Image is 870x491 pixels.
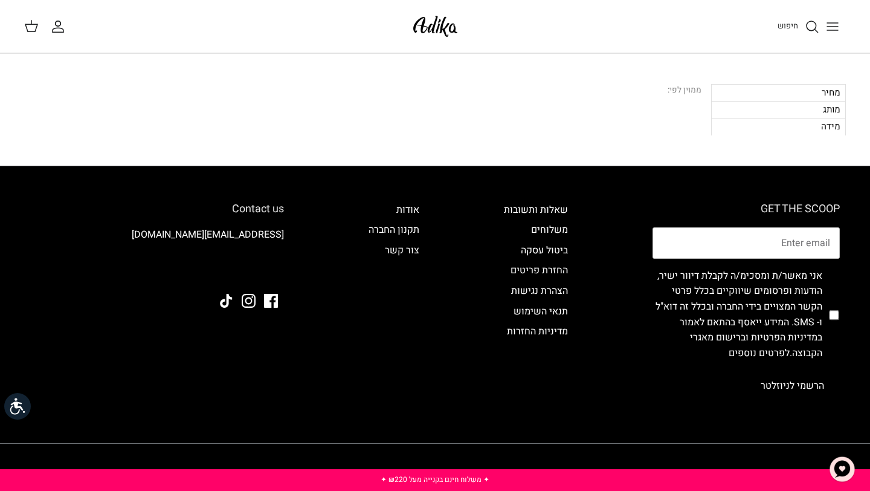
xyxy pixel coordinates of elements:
[652,227,840,259] input: Email
[521,243,568,258] a: ביטול עסקה
[410,12,461,41] img: Adika IL
[242,294,256,308] a: Instagram
[504,203,568,217] a: שאלות ותשובות
[385,243,419,258] a: צור קשר
[778,19,819,34] a: חיפוש
[356,203,431,402] div: Secondary navigation
[652,268,822,362] label: אני מאשר/ת ומסכימ/ה לקבלת דיוור ישיר, הודעות ופרסומים שיווקיים בכלל פרטי הקשר המצויים בידי החברה ...
[778,20,798,31] span: חיפוש
[514,304,568,319] a: תנאי השימוש
[652,203,840,216] h6: GET THE SCOOP
[219,294,233,308] a: Tiktok
[711,101,846,118] div: מותג
[531,223,568,237] a: משלוחים
[132,227,284,242] a: [EMAIL_ADDRESS][DOMAIN_NAME]
[30,203,284,216] h6: Contact us
[711,118,846,135] div: מידה
[396,203,419,217] a: אודות
[511,284,568,298] a: הצהרת נגישות
[51,19,70,34] a: החשבון שלי
[251,261,284,277] img: Adika IL
[668,84,701,97] div: ממוין לפי:
[819,13,846,40] button: Toggle menu
[492,203,580,402] div: Secondary navigation
[381,474,489,485] a: ✦ משלוח חינם בקנייה מעל ₪220 ✦
[369,223,419,237] a: תקנון החברה
[824,451,860,487] button: צ'אט
[711,84,846,101] div: מחיר
[264,294,278,308] a: Facebook
[511,263,568,278] a: החזרת פריטים
[745,371,840,401] button: הרשמי לניוזלטר
[507,324,568,339] a: מדיניות החזרות
[729,346,790,360] a: לפרטים נוספים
